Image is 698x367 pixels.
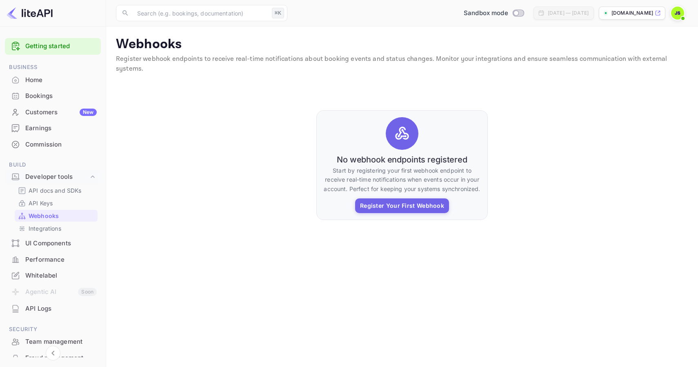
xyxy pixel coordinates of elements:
[5,63,101,72] span: Business
[5,105,101,120] a: CustomersNew
[18,186,94,195] a: API docs and SDKs
[25,42,97,51] a: Getting started
[5,268,101,283] a: Whitelabel
[18,224,94,233] a: Integrations
[25,76,97,85] div: Home
[5,72,101,88] div: Home
[460,9,527,18] div: Switch to Production mode
[116,36,688,53] p: Webhooks
[25,255,97,265] div: Performance
[29,224,61,233] p: Integrations
[25,354,97,363] div: Fraud management
[5,252,101,268] div: Performance
[5,252,101,267] a: Performance
[25,108,97,117] div: Customers
[5,325,101,334] span: Security
[25,271,97,280] div: Whitelabel
[25,337,97,347] div: Team management
[5,137,101,152] a: Commission
[25,239,97,248] div: UI Components
[15,185,98,196] div: API docs and SDKs
[548,9,589,17] div: [DATE] — [DATE]
[5,268,101,284] div: Whitelabel
[5,350,101,365] a: Fraud management
[29,199,53,207] p: API Keys
[15,197,98,209] div: API Keys
[29,186,82,195] p: API docs and SDKs
[25,140,97,149] div: Commission
[5,88,101,103] a: Bookings
[80,109,97,116] div: New
[5,137,101,153] div: Commission
[5,236,101,251] div: UI Components
[29,211,59,220] p: Webhooks
[18,199,94,207] a: API Keys
[272,8,284,18] div: ⌘K
[25,304,97,314] div: API Logs
[5,160,101,169] span: Build
[25,124,97,133] div: Earnings
[5,301,101,316] a: API Logs
[464,9,508,18] span: Sandbox mode
[5,236,101,251] a: UI Components
[5,120,101,136] a: Earnings
[5,334,101,350] div: Team management
[5,334,101,349] a: Team management
[132,5,269,21] input: Search (e.g. bookings, documentation)
[355,198,449,213] button: Register Your First Webhook
[46,346,60,360] button: Collapse navigation
[5,72,101,87] a: Home
[5,170,101,184] div: Developer tools
[5,88,101,104] div: Bookings
[25,172,89,182] div: Developer tools
[116,54,688,74] p: Register webhook endpoints to receive real-time notifications about booking events and status cha...
[15,210,98,222] div: Webhooks
[7,7,53,20] img: LiteAPI logo
[5,301,101,317] div: API Logs
[18,211,94,220] a: Webhooks
[337,155,467,165] h6: No webhook endpoints registered
[15,222,98,234] div: Integrations
[323,166,481,194] p: Start by registering your first webhook endpoint to receive real-time notifications when events o...
[611,9,653,17] p: [DOMAIN_NAME]
[671,7,684,20] img: John Sutton
[5,38,101,55] div: Getting started
[25,91,97,101] div: Bookings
